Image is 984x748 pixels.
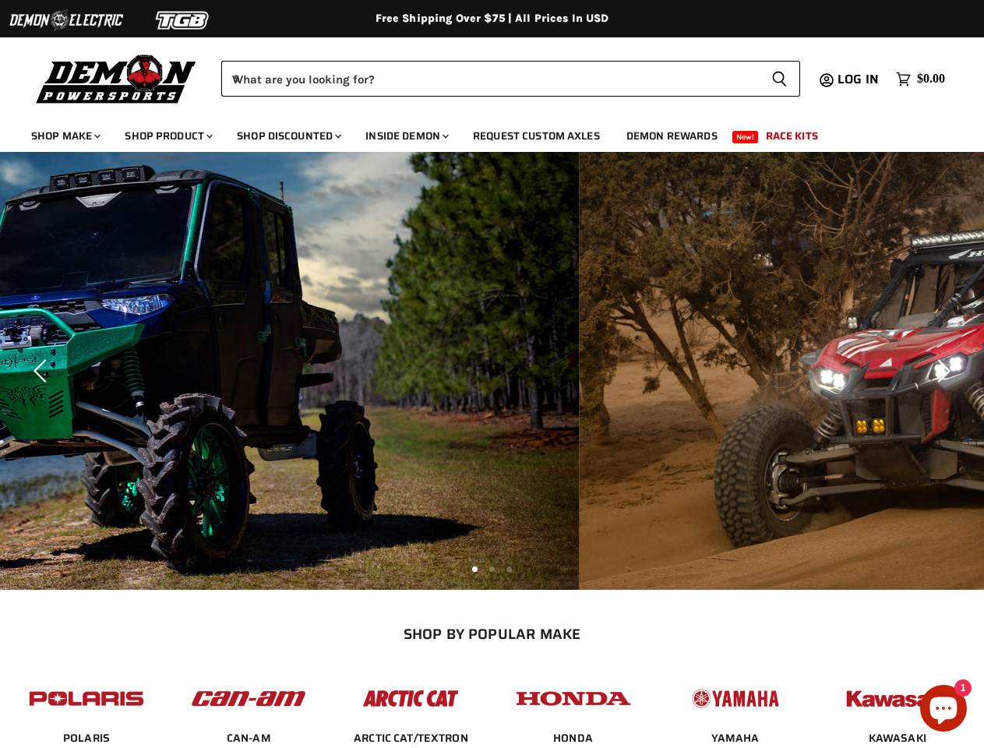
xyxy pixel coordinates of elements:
[472,566,478,572] li: Page dot 1
[489,566,495,572] li: Page dot 2
[26,675,147,722] img: POPULAR_MAKE_logo_2_dba48cf1-af45-46d4-8f73-953a0f002620.jpg
[732,131,759,143] span: New!
[63,731,110,746] span: POLARIS
[461,120,612,152] a: Request Custom Axles
[754,120,830,152] a: Race Kits
[8,5,125,35] img: Demon Electric Logo 2
[221,61,800,97] form: Product
[19,626,965,642] h2: SHOP BY POPULAR MAKE
[675,675,796,722] img: POPULAR_MAKE_logo_5_20258e7f-293c-4aac-afa8-159eaa299126.jpg
[354,731,468,746] span: ARCTIC CAT/TEXTRON
[350,675,471,722] img: POPULAR_MAKE_logo_3_027535af-6171-4c5e-a9bc-f0eccd05c5d6.jpg
[553,731,593,746] span: HONDA
[63,731,110,745] a: POLARIS
[615,120,729,152] a: Demon Rewards
[19,114,941,152] ul: Main menu
[354,120,458,152] a: Inside Demon
[838,69,879,89] span: Log in
[711,731,760,746] span: YAMAHA
[113,120,222,152] a: Shop Product
[917,72,945,86] span: $0.00
[869,731,926,746] span: KAWASAKI
[19,120,110,152] a: Shop Make
[227,731,271,745] a: CAN-AM
[513,675,634,722] img: POPULAR_MAKE_logo_4_4923a504-4bac-4306-a1be-165a52280178.jpg
[915,685,972,736] inbox-online-store-chat: Shopify online store chat
[188,675,309,722] img: POPULAR_MAKE_logo_1_adc20308-ab24-48c4-9fac-e3c1a623d575.jpg
[221,61,759,97] input: When autocomplete results are available use up and down arrows to review and enter to select
[354,731,468,745] a: ARCTIC CAT/TEXTRON
[837,675,958,722] img: POPULAR_MAKE_logo_6_76e8c46f-2d1e-4ecc-b320-194822857d41.jpg
[831,72,888,86] a: Log in
[31,51,202,106] img: Demon Powersports
[227,731,271,746] span: CAN-AM
[759,61,800,97] button: Search
[711,731,760,745] a: YAMAHA
[888,68,953,90] a: $0.00
[506,566,512,572] li: Page dot 3
[125,5,242,35] img: TGB Logo 2
[27,355,58,386] button: Previous
[926,355,957,386] button: Next
[869,731,926,745] a: KAWASAKI
[553,731,593,745] a: HONDA
[225,120,351,152] a: Shop Discounted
